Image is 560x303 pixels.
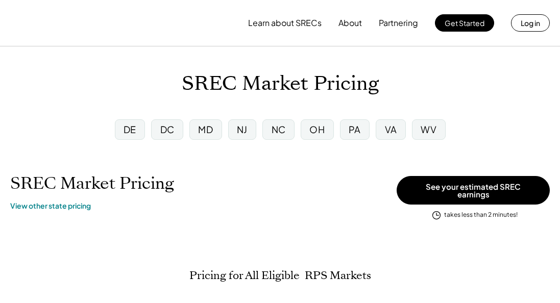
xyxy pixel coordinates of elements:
[182,72,379,96] h1: SREC Market Pricing
[349,123,361,136] div: PA
[309,123,325,136] div: OH
[160,123,175,136] div: DC
[385,123,397,136] div: VA
[10,201,91,211] a: View other state pricing
[421,123,436,136] div: WV
[435,14,494,32] button: Get Started
[189,269,371,282] h2: Pricing for All Eligible RPS Markets
[237,123,248,136] div: NJ
[248,13,322,33] button: Learn about SRECs
[198,123,213,136] div: MD
[397,176,550,205] button: See your estimated SREC earnings
[272,123,286,136] div: NC
[338,13,362,33] button: About
[379,13,418,33] button: Partnering
[10,173,174,193] h1: SREC Market Pricing
[511,14,550,32] button: Log in
[124,123,136,136] div: DE
[444,211,518,219] div: takes less than 2 minutes!
[10,6,95,40] img: yH5BAEAAAAALAAAAAABAAEAAAIBRAA7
